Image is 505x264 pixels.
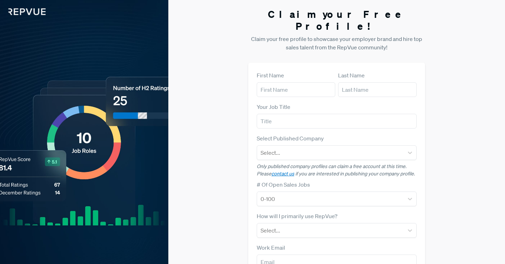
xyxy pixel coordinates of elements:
[257,103,290,111] label: Your Job Title
[248,8,425,32] h3: Claim your Free Profile!
[338,71,365,79] label: Last Name
[257,114,417,128] input: Title
[257,163,417,178] p: Only published company profiles can claim a free account at this time. Please if you are interest...
[257,243,285,252] label: Work Email
[338,82,417,97] input: Last Name
[257,180,310,189] label: # Of Open Sales Jobs
[271,171,294,177] a: contact us
[248,35,425,51] p: Claim your free profile to showcase your employer brand and hire top sales talent from the RepVue...
[257,71,284,79] label: First Name
[257,212,337,220] label: How will I primarily use RepVue?
[257,134,324,143] label: Select Published Company
[257,82,335,97] input: First Name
